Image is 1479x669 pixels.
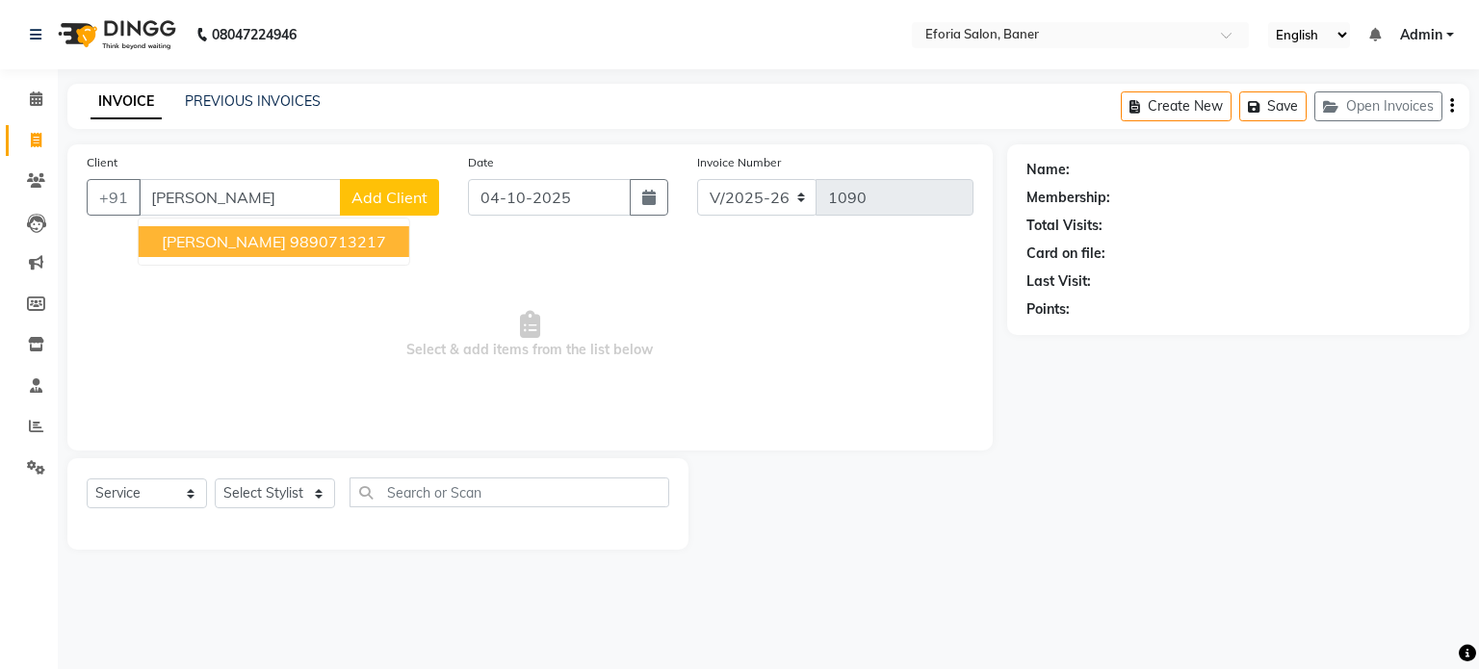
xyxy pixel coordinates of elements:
div: Points: [1026,299,1070,320]
b: 08047224946 [212,8,297,62]
div: Last Visit: [1026,271,1091,292]
label: Client [87,154,117,171]
button: Save [1239,91,1307,121]
div: Total Visits: [1026,216,1103,236]
button: Add Client [340,179,439,216]
div: Membership: [1026,188,1110,208]
a: PREVIOUS INVOICES [185,92,321,110]
img: logo [49,8,181,62]
span: [PERSON_NAME] [162,232,286,251]
a: INVOICE [91,85,162,119]
span: Select & add items from the list below [87,239,973,431]
div: Name: [1026,160,1070,180]
div: Card on file: [1026,244,1105,264]
button: +91 [87,179,141,216]
span: Admin [1400,25,1442,45]
button: Create New [1121,91,1232,121]
input: Search by Name/Mobile/Email/Code [139,179,341,216]
label: Date [468,154,494,171]
input: Search or Scan [350,477,669,507]
span: Add Client [351,188,428,207]
button: Open Invoices [1314,91,1442,121]
label: Invoice Number [697,154,781,171]
ngb-highlight: 9890713217 [290,232,386,251]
